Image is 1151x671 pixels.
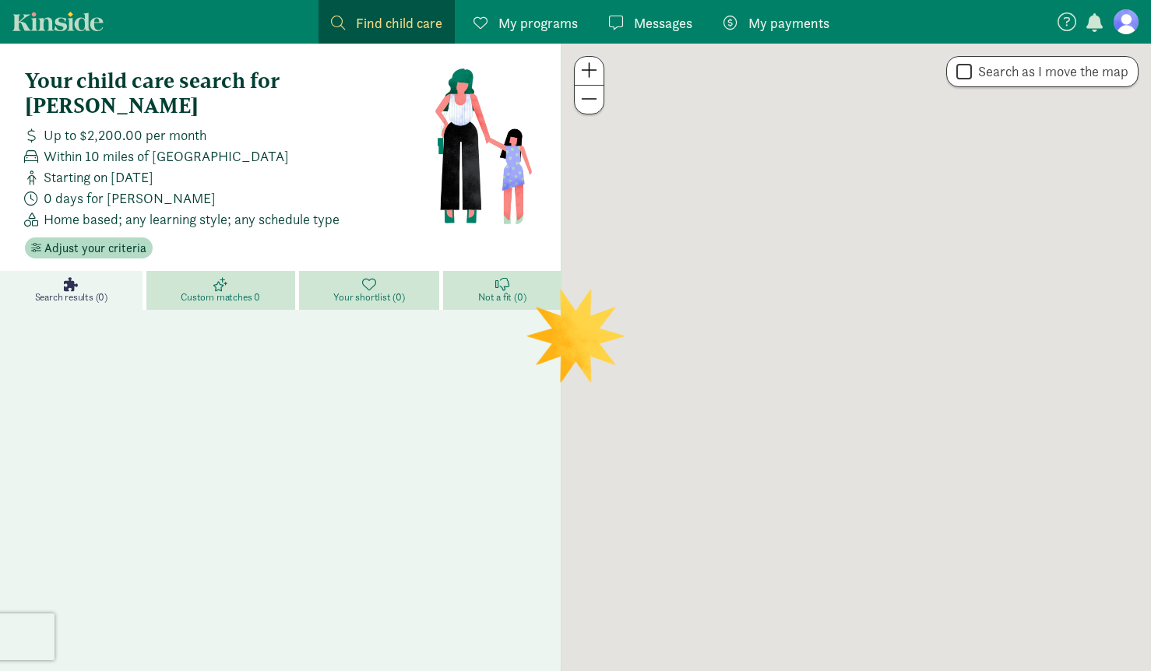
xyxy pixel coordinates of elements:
[12,12,104,31] a: Kinside
[356,12,442,33] span: Find child care
[35,291,107,304] span: Search results (0)
[44,125,206,146] span: Up to $2,200.00 per month
[972,62,1128,81] label: Search as I move the map
[443,271,561,310] a: Not a fit (0)
[181,291,260,304] span: Custom matches 0
[146,271,299,310] a: Custom matches 0
[299,271,444,310] a: Your shortlist (0)
[25,237,153,259] button: Adjust your criteria
[44,146,289,167] span: Within 10 miles of [GEOGRAPHIC_DATA]
[333,291,404,304] span: Your shortlist (0)
[478,291,526,304] span: Not a fit (0)
[748,12,829,33] span: My payments
[44,167,153,188] span: Starting on [DATE]
[498,12,578,33] span: My programs
[44,188,216,209] span: 0 days for [PERSON_NAME]
[634,12,692,33] span: Messages
[44,209,340,230] span: Home based; any learning style; any schedule type
[44,239,146,258] span: Adjust your criteria
[25,69,434,118] h4: Your child care search for [PERSON_NAME]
